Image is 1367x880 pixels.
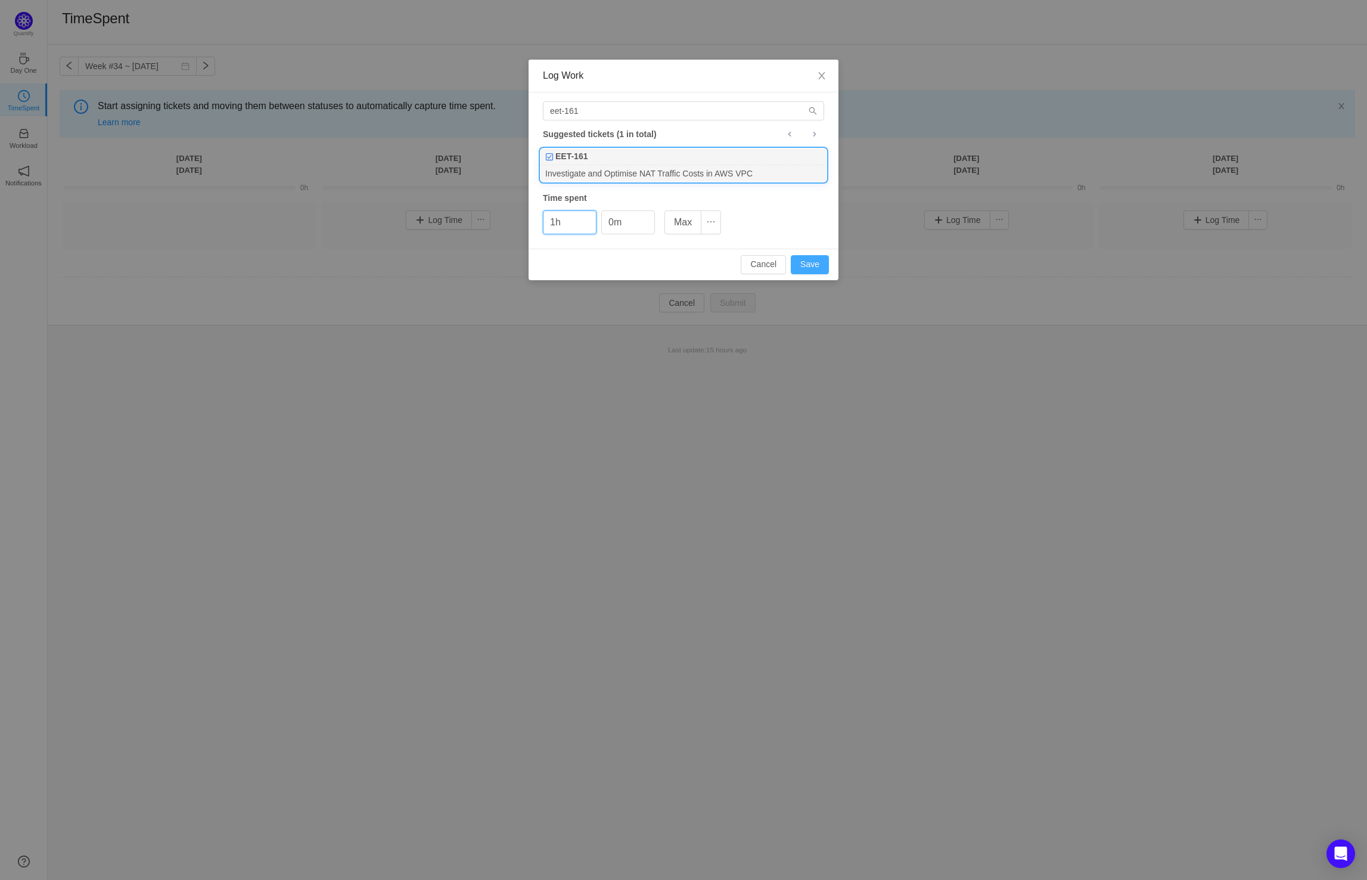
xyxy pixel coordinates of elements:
[809,107,817,115] i: icon: search
[741,255,786,274] button: Cancel
[543,69,824,82] div: Log Work
[817,71,827,80] i: icon: close
[791,255,829,274] button: Save
[701,210,721,234] button: icon: ellipsis
[805,60,838,93] button: Close
[1326,839,1355,868] div: Open Intercom Messenger
[664,210,701,234] button: Max
[543,101,824,120] input: Search
[545,153,554,161] img: 10318
[540,165,827,181] div: Investigate and Optimise NAT Traffic Costs in AWS VPC
[543,192,824,204] div: Time spent
[555,150,588,163] b: EET-161
[543,126,824,142] div: Suggested tickets (1 in total)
